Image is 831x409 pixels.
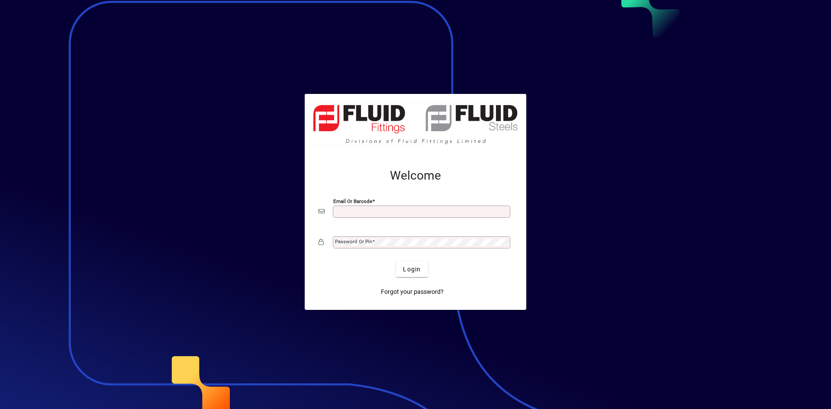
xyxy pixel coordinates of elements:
[403,265,421,274] span: Login
[377,284,447,300] a: Forgot your password?
[319,168,512,183] h2: Welcome
[333,198,372,204] mat-label: Email or Barcode
[396,261,428,277] button: Login
[381,287,444,296] span: Forgot your password?
[335,238,372,245] mat-label: Password or Pin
